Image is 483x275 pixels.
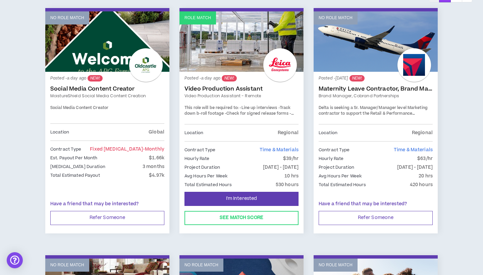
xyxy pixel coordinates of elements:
[276,181,299,188] p: 530 hours
[184,93,299,99] a: Video Production Assistant - Remote
[319,146,350,154] p: Contract Type
[184,15,211,21] p: Role Match
[222,75,237,81] sup: NEW!
[184,75,299,81] p: Posted - a day ago
[149,128,164,136] p: Global
[394,147,433,153] span: Time & Materials
[239,105,277,111] span: -Line up interviews
[50,163,105,170] p: [MEDICAL_DATA] Duration
[149,172,164,179] p: $4.97k
[417,155,433,162] p: $63/hr
[184,211,299,225] button: See Match Score
[226,196,257,202] span: I'm Interested
[184,86,299,92] a: Video Production Assistant
[184,172,227,180] p: Avg Hours Per Week
[50,128,69,136] p: Location
[50,201,164,208] p: Have a friend that may be interested?
[410,181,433,188] p: 420 hours
[314,11,438,72] a: No Role Match
[50,93,164,99] a: MoistureShield Social Media Content Creation
[319,86,433,92] a: Maternity Leave Contractor, Brand Marketing Manager (Cobrand Partnerships)
[260,147,299,153] span: Time & Materials
[184,262,218,268] p: No Role Match
[319,75,433,81] p: Posted - [DATE]
[50,262,84,268] p: No Role Match
[184,164,220,171] p: Project Duration
[184,105,290,117] span: -Track down b-roll footage
[278,129,299,136] p: Regional
[184,146,216,154] p: Contract Type
[143,163,164,170] p: 3 months
[149,154,164,162] p: $1.66k
[184,181,232,188] p: Total Estimated Hours
[50,105,108,111] span: Social Media Content Creator
[179,11,304,72] a: Role Match
[7,252,23,268] div: Open Intercom Messenger
[50,86,164,92] a: Social Media Content Creator
[319,129,337,136] p: Location
[412,129,433,136] p: Regional
[184,105,238,111] span: This role will be required to:
[319,105,428,128] span: Delta is seeking a Sr. Manager/Manager level Marketing contractor to support the Retail & Perform...
[50,172,100,179] p: Total Estimated Payout
[319,155,343,162] p: Hourly Rate
[319,93,433,99] a: Brand Manager, Cobrand Partnerships
[283,155,299,162] p: $39/hr
[184,192,299,206] button: I'm Interested
[350,75,365,81] sup: NEW!
[319,201,433,208] p: Have a friend that may be interested?
[50,211,164,225] button: Refer Someone
[397,164,433,171] p: [DATE] - [DATE]
[225,111,288,116] span: -Check for signed release forms
[50,15,84,21] p: No Role Match
[50,75,164,81] p: Posted - a day ago
[319,15,353,21] p: No Role Match
[319,181,366,188] p: Total Estimated Hours
[184,155,209,162] p: Hourly Rate
[50,154,98,162] p: Est. Payout Per Month
[88,75,103,81] sup: NEW!
[419,172,433,180] p: 20 hrs
[319,164,354,171] p: Project Duration
[319,211,433,225] button: Refer Someone
[284,172,299,180] p: 10 hrs
[45,11,169,72] a: No Role Match
[319,262,353,268] p: No Role Match
[50,146,82,153] p: Contract Type
[184,111,294,122] span: -Keep projects up to date in Wrike.
[90,146,164,153] span: Fixed [MEDICAL_DATA]
[184,129,203,136] p: Location
[319,172,362,180] p: Avg Hours Per Week
[263,164,299,171] p: [DATE] - [DATE]
[143,146,164,153] span: - monthly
